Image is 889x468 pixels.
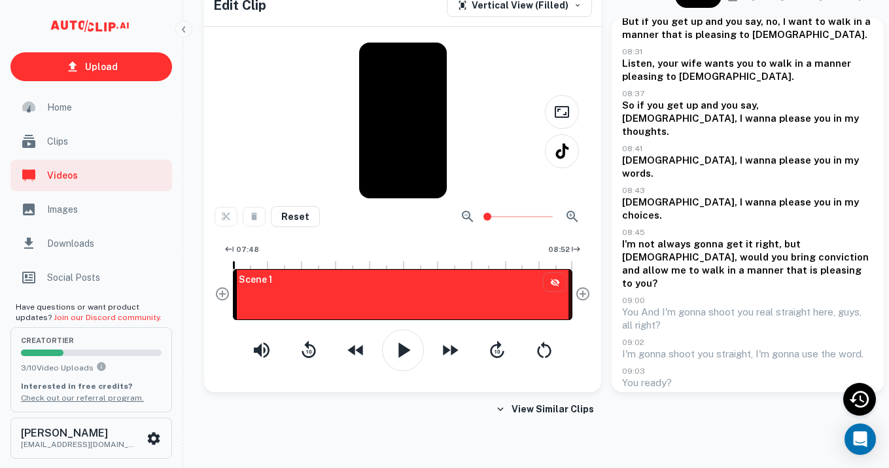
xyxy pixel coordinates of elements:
span: would [740,251,769,262]
span: But [622,16,639,27]
span: Listen, [622,58,655,69]
span: want [788,16,812,27]
span: [DEMOGRAPHIC_DATA], [622,113,737,124]
span: your [657,58,678,69]
span: I'm [662,306,676,317]
span: in [833,196,842,207]
span: to [666,71,676,82]
span: all [622,319,633,331]
span: but [784,238,801,249]
span: guys, [838,306,862,317]
span: straight [776,306,811,317]
p: 08:43 [622,185,873,196]
span: right, [756,238,782,249]
span: [DEMOGRAPHIC_DATA]. [752,29,867,40]
span: please [779,154,811,166]
span: Social Posts [47,270,164,285]
span: walk [702,264,725,276]
span: gonna [678,306,706,317]
span: I [740,154,742,166]
span: in [854,16,862,27]
span: pleasing [820,264,862,276]
span: get [726,238,743,249]
span: manner [814,58,851,69]
span: gonna [638,348,666,359]
span: no, [766,16,780,27]
img: tiktok-logo.svg [553,142,572,160]
a: Clips [10,126,172,157]
span: wanna [745,196,776,207]
span: manner [747,264,784,276]
span: please [779,113,811,124]
span: a [865,16,871,27]
p: [EMAIL_ADDRESS][DOMAIN_NAME] [21,439,139,450]
span: to [815,16,826,27]
span: that [786,264,807,276]
span: my [845,196,859,207]
span: to [689,264,699,276]
button: creatorTier3/10Video UploadsYou can upload 10 videos per month on the creator tier. Upgrade to up... [10,327,172,412]
span: gonna [693,238,723,249]
span: please [779,196,811,207]
span: if [637,99,644,111]
span: Videos [47,168,164,183]
p: 3 / 10 Video Uploads [21,361,162,374]
button: Edit Clip Start Time [219,240,264,259]
span: thoughts. [622,126,669,137]
div: Add Outro [575,286,591,306]
span: you [697,348,714,359]
span: you [771,251,788,262]
span: wife [681,58,702,69]
span: shoot [708,306,735,317]
a: Videos [10,160,172,191]
span: wanna [745,113,776,124]
span: you [737,306,754,317]
span: word. [839,348,863,359]
span: right? [635,319,661,331]
span: [DEMOGRAPHIC_DATA]. [679,71,794,82]
a: Images [10,194,172,225]
span: you [814,113,831,124]
a: Join our Discord community. [54,313,162,322]
button: TikTok Preview [545,134,579,168]
span: always [657,238,691,249]
span: and [705,16,723,27]
span: you [814,154,831,166]
span: I [783,16,786,27]
a: Downloads [10,228,172,259]
span: bring [791,251,816,262]
h6: [PERSON_NAME] [21,428,139,439]
svg: You can upload 10 videos per month on the creator tier. Upgrade to upload more. [96,361,107,372]
button: Reset Clip to Original Settings [271,206,320,227]
span: I'm [756,348,769,359]
p: 09:03 [622,366,873,376]
p: 09:02 [622,337,873,348]
span: walk [828,16,851,27]
span: walk [769,58,792,69]
span: my [845,154,859,166]
span: pleasing [695,29,737,40]
a: Home [10,92,172,123]
span: that [661,29,682,40]
span: to [739,29,750,40]
span: you [814,196,831,207]
span: a [806,58,812,69]
button: View Similar Clips [489,397,599,421]
span: and [622,264,640,276]
span: it [746,238,753,249]
a: Upload [10,52,172,81]
button: Edit Clip End Time [543,240,586,259]
span: 08:52 [548,244,570,255]
span: Images [47,202,164,217]
span: the [821,348,836,359]
p: 08:37 [622,88,873,99]
div: Social Posts [10,262,172,293]
button: [PERSON_NAME][EMAIL_ADDRESS][DOMAIN_NAME] [10,418,172,458]
span: I [740,196,742,207]
span: is [810,264,818,276]
span: here, [813,306,835,317]
span: And [641,306,659,317]
span: [DEMOGRAPHIC_DATA], [622,154,737,166]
